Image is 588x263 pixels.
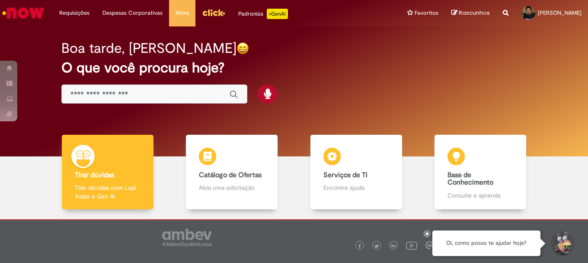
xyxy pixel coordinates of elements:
[415,9,438,17] span: Favoritos
[199,171,262,179] b: Catálogo de Ofertas
[162,229,212,246] img: logo_footer_ambev_rotulo_gray.png
[391,244,396,249] img: logo_footer_linkedin.png
[323,171,367,179] b: Serviços de TI
[236,42,249,55] img: happy-face.png
[549,231,575,257] button: Iniciar Conversa de Suporte
[61,41,236,56] h2: Boa tarde, [PERSON_NAME]
[374,244,379,248] img: logo_footer_twitter.png
[238,9,288,19] div: Padroniza
[538,9,582,16] span: [PERSON_NAME]
[61,60,527,75] h2: O que você procura hoje?
[447,191,513,200] p: Consulte e aprenda
[425,241,433,249] img: logo_footer_workplace.png
[406,240,417,251] img: logo_footer_youtube.png
[45,135,170,210] a: Tirar dúvidas Tirar dúvidas com Lupi Assist e Gen Ai
[1,4,45,22] img: ServiceNow
[419,135,543,210] a: Base de Conhecimento Consulte e aprenda
[102,9,163,17] span: Despesas Corporativas
[432,231,540,256] div: Oi, como posso te ajudar hoje?
[59,9,89,17] span: Requisições
[294,135,419,210] a: Serviços de TI Encontre ajuda
[358,244,362,248] img: logo_footer_facebook.png
[451,9,490,17] a: Rascunhos
[176,9,189,17] span: More
[447,171,493,187] b: Base de Conhecimento
[459,9,490,17] span: Rascunhos
[202,6,225,19] img: click_logo_yellow_360x200.png
[75,171,114,179] b: Tirar dúvidas
[267,9,288,19] p: +GenAi
[75,183,141,201] p: Tirar dúvidas com Lupi Assist e Gen Ai
[199,183,265,192] p: Abra uma solicitação
[170,135,294,210] a: Catálogo de Ofertas Abra uma solicitação
[323,183,389,192] p: Encontre ajuda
